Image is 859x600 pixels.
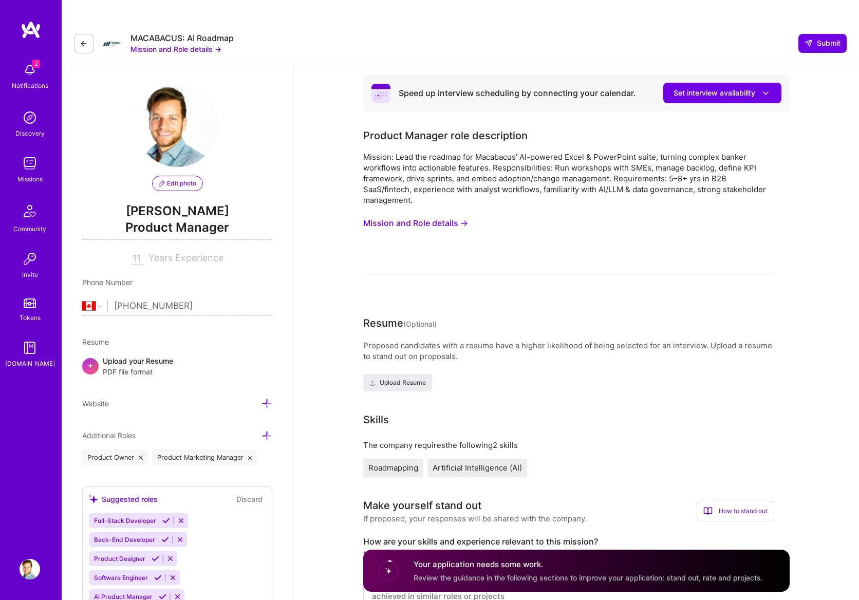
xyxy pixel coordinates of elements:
i: Accept [161,536,169,543]
img: Company Logo [102,33,122,54]
button: Upload Resume [363,374,432,391]
img: bell [20,60,40,80]
div: Suggested roles [89,494,158,504]
div: Mission: Lead the roadmap for Macabacus’ AI-powered Excel & PowerPoint suite, turning complex ban... [363,152,774,205]
i: Reject [176,536,184,543]
img: User Avatar [20,559,40,579]
i: icon Close [248,456,252,460]
div: Proposed candidates with a resume have a higher likelihood of being selected for an interview. Up... [363,340,774,362]
div: Speed up interview scheduling by connecting your calendar. [399,88,636,99]
i: icon BookOpen [703,507,713,516]
div: Product Owner [82,449,148,466]
div: How to stand out [697,501,774,521]
i: Accept [154,574,162,582]
button: Submit [798,34,847,52]
div: Tokens [20,312,41,323]
span: Full-Stack Developer [94,517,156,524]
span: Set interview availability [674,88,771,99]
span: Upload Resume [369,378,426,387]
div: Resume [363,315,437,332]
span: Product Manager [82,219,272,240]
h4: Your application needs some work. [414,559,763,570]
i: Reject [166,555,174,563]
img: logo [21,21,41,39]
i: icon SuggestedTeams [89,495,98,503]
button: Mission and Role details → [130,44,221,54]
span: Phone Number [82,278,133,287]
i: icon LeftArrowDark [80,40,88,48]
i: Reject [169,574,177,582]
input: XX [132,252,144,265]
div: If proposed, your responses will be shared with the company. [363,513,587,524]
span: Additional Roles [82,431,136,440]
span: Review the guidance in the following sections to improve your application: stand out, rate and pr... [414,573,763,582]
button: Edit photo [152,176,203,191]
i: icon PencilPurple [159,180,165,186]
i: icon PurpleCalendar [371,83,391,103]
i: icon DownArrowWhite [760,88,771,99]
i: Reject [177,517,185,524]
div: Community [13,223,46,234]
span: Edit photo [159,179,196,188]
span: Product Designer [94,555,145,563]
span: Software Engineer [94,574,148,582]
div: Notifications [12,80,48,91]
span: Roadmapping [368,463,418,473]
button: Mission and Role details → [363,214,468,233]
span: (Optional) [403,320,437,328]
span: Resume [82,338,109,346]
span: [PERSON_NAME] [82,203,272,219]
div: Upload your Resume [103,355,173,377]
i: Accept [162,517,170,524]
span: Submit [805,38,841,48]
div: +Upload your ResumePDF file format [82,355,272,377]
span: + [87,360,94,370]
span: Artificial Intelligence (AI) [433,463,522,473]
i: Accept [152,555,159,563]
img: teamwork [20,153,40,174]
div: Discovery [15,128,45,139]
div: Invite [22,269,38,280]
button: Set interview availability [663,83,781,103]
div: Missions [17,174,43,184]
div: [DOMAIN_NAME] [5,358,55,369]
img: tokens [24,298,36,308]
img: Invite [20,249,40,269]
div: Product Marketing Manager [152,449,257,466]
div: The company requires the following 2 skills [363,440,774,451]
i: icon Close [139,456,143,460]
label: How are your skills and experience relevant to this mission? [363,536,774,547]
span: Back-End Developer [94,536,155,543]
a: User Avatar [17,559,43,579]
i: icon SendLight [805,39,813,47]
button: Discard [233,493,266,505]
img: User Avatar [136,85,218,167]
div: Skills [363,412,389,427]
input: +1 (000) 000-0000 [114,291,272,321]
span: Website [82,399,109,408]
div: Make yourself stand out [363,498,481,513]
img: Community [17,199,42,223]
span: PDF file format [103,366,173,377]
span: 2 [32,60,40,68]
img: discovery [20,107,40,128]
img: guide book [20,338,40,358]
span: Years Experience [148,252,223,263]
div: MACABACUS: AI Roadmap [130,33,234,44]
div: Product Manager role description [363,128,528,143]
